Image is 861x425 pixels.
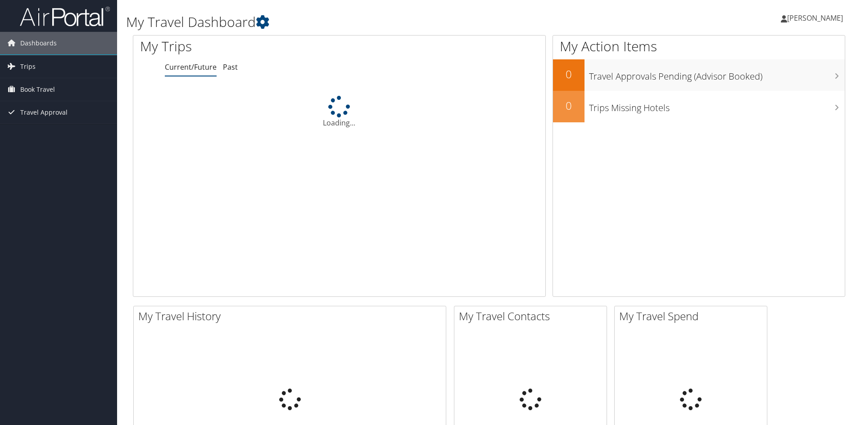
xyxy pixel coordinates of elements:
h2: My Travel Spend [619,309,767,324]
h1: My Action Items [553,37,845,56]
a: [PERSON_NAME] [781,4,852,31]
span: [PERSON_NAME] [787,13,843,23]
img: airportal-logo.png [20,6,110,27]
span: Book Travel [20,78,55,101]
h2: My Travel Contacts [459,309,607,324]
div: Loading... [133,96,545,128]
h1: My Travel Dashboard [126,13,610,31]
h1: My Trips [140,37,367,56]
a: 0Travel Approvals Pending (Advisor Booked) [553,59,845,91]
h3: Trips Missing Hotels [589,97,845,114]
a: 0Trips Missing Hotels [553,91,845,122]
a: Past [223,62,238,72]
h3: Travel Approvals Pending (Advisor Booked) [589,66,845,83]
h2: My Travel History [138,309,446,324]
span: Travel Approval [20,101,68,124]
a: Current/Future [165,62,217,72]
h2: 0 [553,67,585,82]
span: Dashboards [20,32,57,54]
span: Trips [20,55,36,78]
h2: 0 [553,98,585,113]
